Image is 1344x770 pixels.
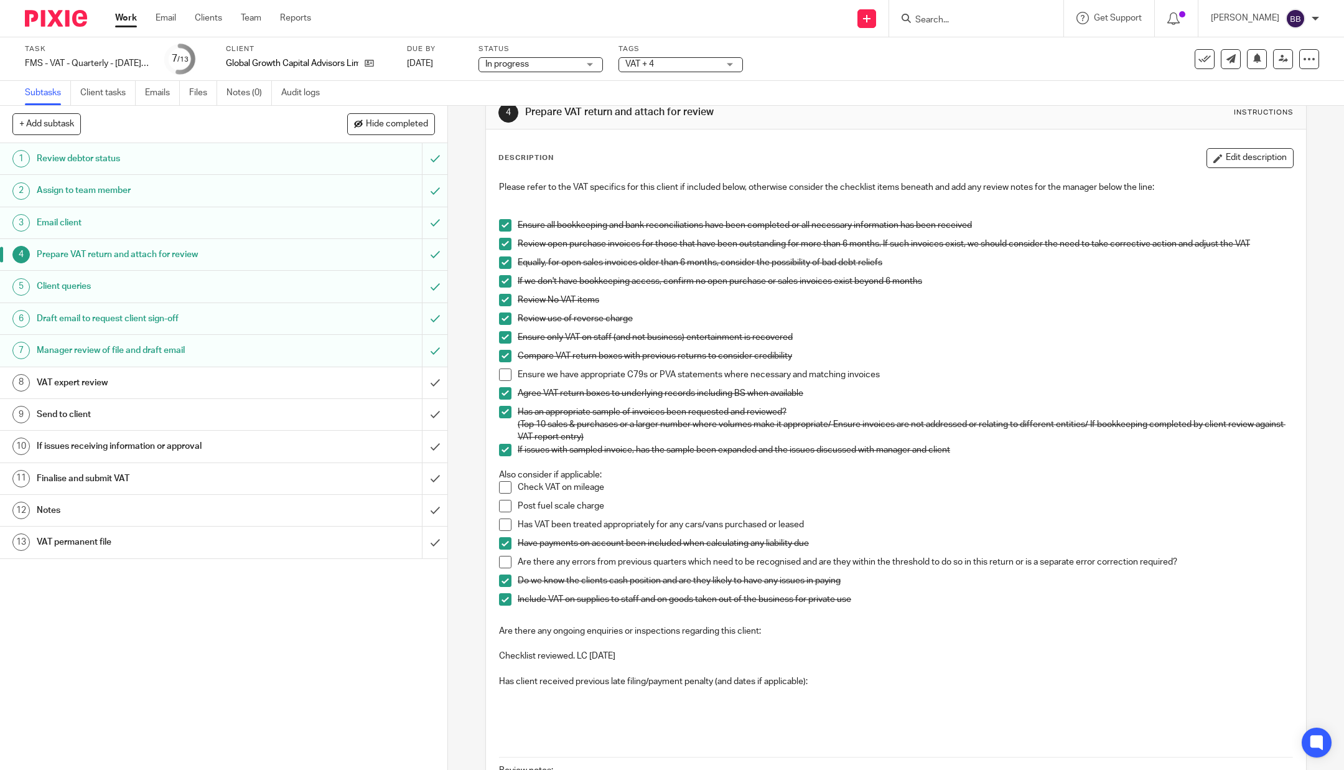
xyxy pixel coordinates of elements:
[518,312,1293,325] p: Review use of reverse charge
[518,238,1293,250] p: Review open purchase invoices for those that have been outstanding for more than 6 months. If suc...
[80,81,136,105] a: Client tasks
[347,113,435,134] button: Hide completed
[518,275,1293,288] p: If we don't have bookkeeping access, confirm no open purchase or sales invoices exist beyond 6 mo...
[12,533,30,551] div: 13
[226,57,358,70] p: Global Growth Capital Advisors Limited
[12,438,30,455] div: 10
[499,181,1293,194] p: Please refer to the VAT specifics for this client if included below, otherwise consider the check...
[37,309,286,328] h1: Draft email to request client sign-off
[115,12,137,24] a: Work
[518,500,1293,512] p: Post fuel scale charge
[499,637,1293,663] p: Checklist reviewed. LC [DATE]
[485,60,529,68] span: In progress
[156,12,176,24] a: Email
[226,44,391,54] label: Client
[498,103,518,123] div: 4
[499,469,1293,481] p: Also consider if applicable:
[189,81,217,105] a: Files
[12,406,30,423] div: 9
[518,406,1293,418] p: Has an appropriate sample of invoices been requested and reviewed?
[12,502,30,519] div: 12
[37,405,286,424] h1: Send to client
[518,418,1293,444] p: (Top 10 sales & purchases or a larger number where volumes make it appropriate/ Ensure invoices a...
[12,246,30,263] div: 4
[1234,108,1294,118] div: Instructions
[281,81,329,105] a: Audit logs
[518,219,1293,232] p: Ensure all bookkeeping and bank reconciliations have been completed or all necessary information ...
[518,369,1293,381] p: Ensure we have appropriate C79s or PVA statements where necessary and matching invoices
[499,675,1293,688] p: Has client received previous late filing/payment penalty (and dates if applicable):
[25,44,149,54] label: Task
[12,278,30,296] div: 5
[25,81,71,105] a: Subtasks
[195,12,222,24] a: Clients
[177,56,189,63] small: /13
[1206,148,1294,168] button: Edit description
[241,12,261,24] a: Team
[37,245,286,264] h1: Prepare VAT return and attach for review
[226,81,272,105] a: Notes (0)
[518,294,1293,306] p: Review No VAT items
[37,149,286,168] h1: Review debtor status
[37,214,286,232] h1: Email client
[498,153,554,163] p: Description
[518,481,1293,494] p: Check VAT on mileage
[518,556,1293,568] p: Are there any errors from previous quarters which need to be recognised and are they within the t...
[407,59,433,68] span: [DATE]
[37,501,286,520] h1: Notes
[12,470,30,487] div: 11
[37,181,286,200] h1: Assign to team member
[12,182,30,200] div: 2
[37,277,286,296] h1: Client queries
[525,106,923,119] h1: Prepare VAT return and attach for review
[172,52,189,66] div: 7
[25,57,149,70] div: FMS - VAT - Quarterly - [DATE] - [DATE]
[1286,9,1305,29] img: svg%3E
[518,593,1293,606] p: Include VAT on supplies to staff and on goods taken out of the business for private use
[12,342,30,359] div: 7
[1094,14,1142,22] span: Get Support
[914,15,1026,26] input: Search
[625,60,654,68] span: VAT + 4
[518,256,1293,269] p: Equally, for open sales invoices older than 6 months, consider the possibility of bad debt reliefs
[37,469,286,488] h1: Finalise and submit VAT
[618,44,743,54] label: Tags
[12,150,30,167] div: 1
[25,10,87,27] img: Pixie
[478,44,603,54] label: Status
[12,214,30,232] div: 3
[518,519,1293,531] p: Has VAT been treated appropriately for any cars/vans purchased or leased
[366,120,428,129] span: Hide completed
[280,12,311,24] a: Reports
[25,57,149,70] div: FMS - VAT - Quarterly - July - September, 2025
[12,310,30,327] div: 6
[1211,12,1279,24] p: [PERSON_NAME]
[37,341,286,360] h1: Manager review of file and draft email
[37,437,286,456] h1: If issues receiving information or approval
[37,373,286,392] h1: VAT expert review
[499,625,1293,637] p: Are there any ongoing enquiries or inspections regarding this client:
[145,81,180,105] a: Emails
[518,575,1293,587] p: Do we know the clients cash position and are they likely to have any issues in paying
[518,537,1293,550] p: Have payments on account been included when calculating any liability due
[12,113,81,134] button: + Add subtask
[12,374,30,392] div: 8
[37,533,286,552] h1: VAT permanent file
[518,444,1293,456] p: If issues with sampled invoice, has the sample been expanded and the issues discussed with manage...
[518,331,1293,344] p: Ensure only VAT on staff (and not business) entertainment is recovered
[407,44,463,54] label: Due by
[518,387,1293,400] p: Agree VAT return boxes to underlying records including BS when available
[518,350,1293,362] p: Compare VAT return boxes with previous returns to consider credibility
